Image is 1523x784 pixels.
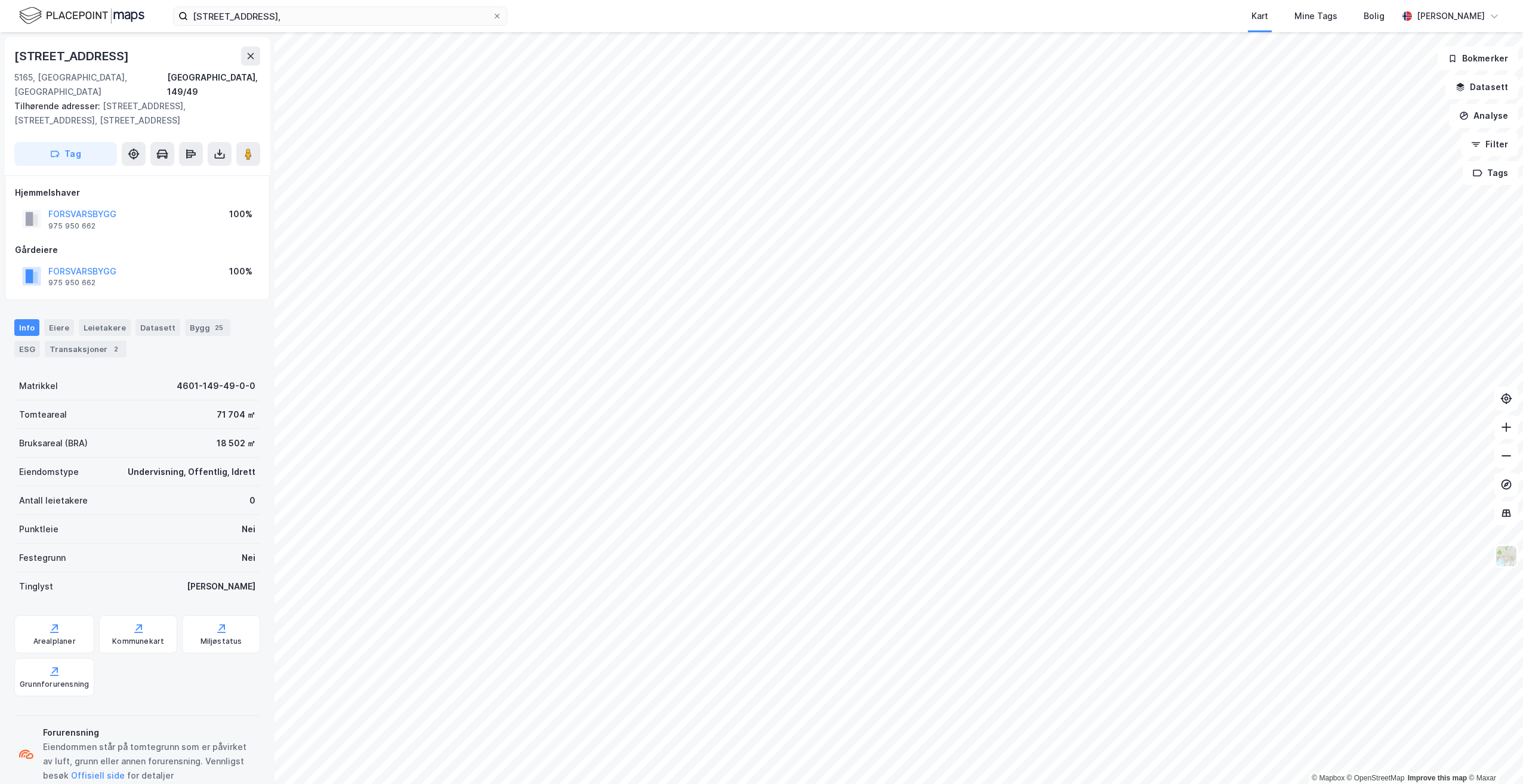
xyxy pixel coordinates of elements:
a: Improve this map [1408,774,1467,782]
div: [PERSON_NAME] [1417,9,1485,23]
a: OpenStreetMap [1347,774,1405,782]
img: logo.f888ab2527a4732fd821a326f86c7f29.svg [19,5,144,26]
button: Tag [14,142,117,166]
div: Kart [1251,9,1268,23]
button: Tags [1463,161,1518,185]
div: 975 950 662 [48,278,95,288]
iframe: Chat Widget [1463,727,1523,784]
div: Matrikkel [19,379,58,393]
div: 5165, [GEOGRAPHIC_DATA], [GEOGRAPHIC_DATA] [14,70,167,99]
div: Transaksjoner [45,341,127,357]
div: Festegrunn [19,551,66,565]
div: Punktleie [19,522,58,536]
div: Leietakere [79,319,131,336]
div: Grunnforurensning [20,680,89,689]
img: Z [1495,545,1518,567]
div: Hjemmelshaver [15,186,260,200]
div: Tomteareal [19,408,67,422]
div: [PERSON_NAME] [187,579,255,594]
div: Eiendomstype [19,465,79,479]
div: 25 [212,322,226,334]
div: Bygg [185,319,230,336]
div: 18 502 ㎡ [217,436,255,450]
div: Datasett [135,319,180,336]
div: Arealplaner [33,637,76,646]
div: Bruksareal (BRA) [19,436,88,450]
div: Miljøstatus [201,637,242,646]
div: 71 704 ㎡ [217,408,255,422]
div: 975 950 662 [48,221,95,231]
input: Søk på adresse, matrikkel, gårdeiere, leietakere eller personer [188,7,492,25]
div: Gårdeiere [15,243,260,257]
div: 2 [110,343,122,355]
div: Kommunekart [112,637,164,646]
div: Eiere [44,319,74,336]
div: ESG [14,341,40,357]
span: Tilhørende adresser: [14,101,103,111]
div: Info [14,319,39,336]
div: Tinglyst [19,579,53,594]
div: 100% [229,207,252,221]
div: Forurensning [43,726,255,740]
div: [STREET_ADDRESS], [STREET_ADDRESS], [STREET_ADDRESS] [14,99,251,128]
div: 0 [249,493,255,508]
div: Nei [242,551,255,565]
div: [GEOGRAPHIC_DATA], 149/49 [167,70,260,99]
button: Filter [1461,132,1518,156]
div: 4601-149-49-0-0 [177,379,255,393]
div: [STREET_ADDRESS] [14,47,131,66]
div: Bolig [1364,9,1385,23]
div: Mine Tags [1294,9,1337,23]
div: 100% [229,264,252,279]
a: Mapbox [1312,774,1345,782]
div: Undervisning, Offentlig, Idrett [128,465,255,479]
div: Nei [242,522,255,536]
button: Datasett [1445,75,1518,99]
button: Analyse [1449,104,1518,128]
div: Eiendommen står på tomtegrunn som er påvirket av luft, grunn eller annen forurensning. Vennligst ... [43,740,255,783]
button: Bokmerker [1438,47,1518,70]
div: Antall leietakere [19,493,88,508]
